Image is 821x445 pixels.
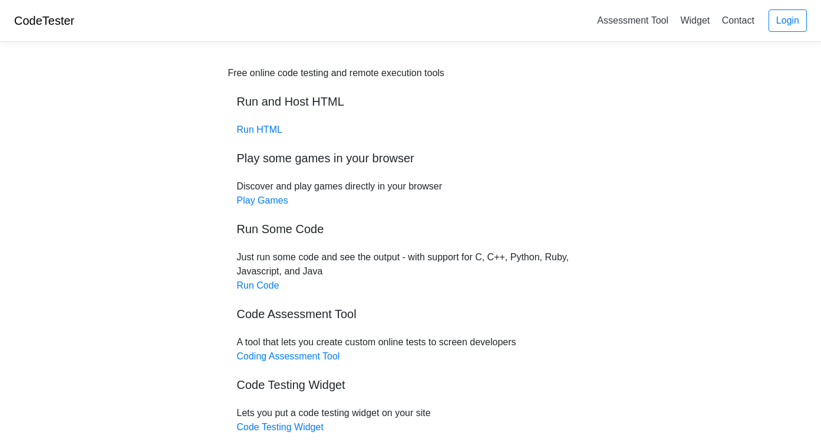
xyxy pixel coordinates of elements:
h5: Code Assessment Tool [237,307,585,321]
h5: Run and Host HTML [237,94,585,109]
a: Code Testing Widget [237,422,324,432]
a: CodeTester [14,14,74,27]
h5: Run Some Code [237,222,585,236]
a: Contact [717,11,759,30]
div: Discover and play games directly in your browser Just run some code and see the output - with sup... [228,66,594,434]
a: Login [769,9,807,32]
a: Play Games [237,195,288,205]
a: Run HTML [237,125,282,135]
div: Free online code testing and remote execution tools [228,66,444,80]
a: Coding Assessment Tool [237,351,340,361]
a: Widget [675,11,714,30]
a: Run Code [237,280,279,290]
h5: Code Testing Widget [237,378,585,392]
h5: Play some games in your browser [237,151,585,165]
a: Assessment Tool [592,11,673,30]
